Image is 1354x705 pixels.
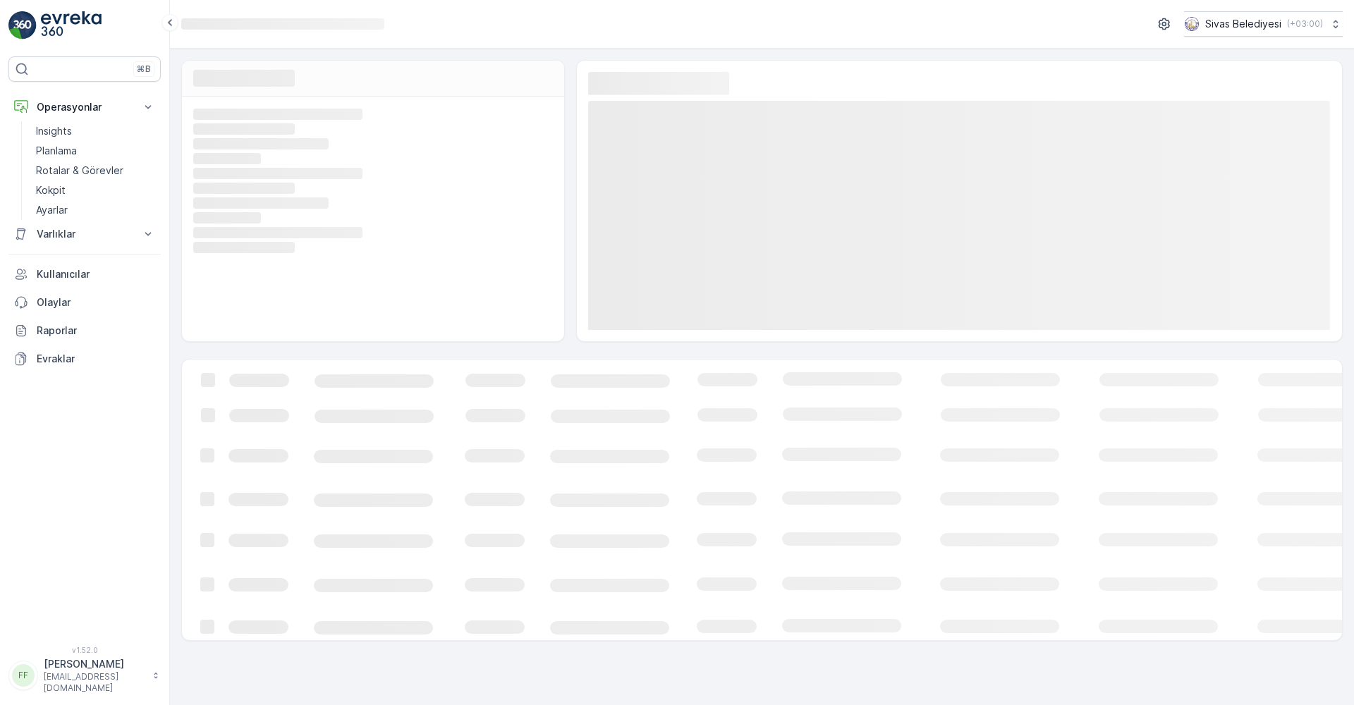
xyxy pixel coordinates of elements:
[8,657,161,694] button: FF[PERSON_NAME][EMAIL_ADDRESS][DOMAIN_NAME]
[44,671,145,694] p: [EMAIL_ADDRESS][DOMAIN_NAME]
[8,220,161,248] button: Varlıklar
[1184,11,1343,37] button: Sivas Belediyesi(+03:00)
[8,260,161,288] a: Kullanıcılar
[30,180,161,200] a: Kokpit
[37,352,155,366] p: Evraklar
[8,288,161,317] a: Olaylar
[44,657,145,671] p: [PERSON_NAME]
[36,183,66,197] p: Kokpit
[12,664,35,687] div: FF
[8,11,37,39] img: logo
[36,144,77,158] p: Planlama
[1184,16,1200,32] img: sivas-belediyesi-logo-png_seeklogo-318229.png
[8,317,161,345] a: Raporlar
[37,324,155,338] p: Raporlar
[37,227,133,241] p: Varlıklar
[37,267,155,281] p: Kullanıcılar
[37,295,155,309] p: Olaylar
[30,141,161,161] a: Planlama
[30,121,161,141] a: Insights
[36,164,123,178] p: Rotalar & Görevler
[36,203,68,217] p: Ayarlar
[8,646,161,654] span: v 1.52.0
[1205,17,1281,31] p: Sivas Belediyesi
[36,124,72,138] p: Insights
[41,11,102,39] img: logo_light-DOdMpM7g.png
[30,200,161,220] a: Ayarlar
[8,345,161,373] a: Evraklar
[37,100,133,114] p: Operasyonlar
[30,161,161,180] a: Rotalar & Görevler
[8,93,161,121] button: Operasyonlar
[1287,18,1323,30] p: ( +03:00 )
[137,63,151,75] p: ⌘B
